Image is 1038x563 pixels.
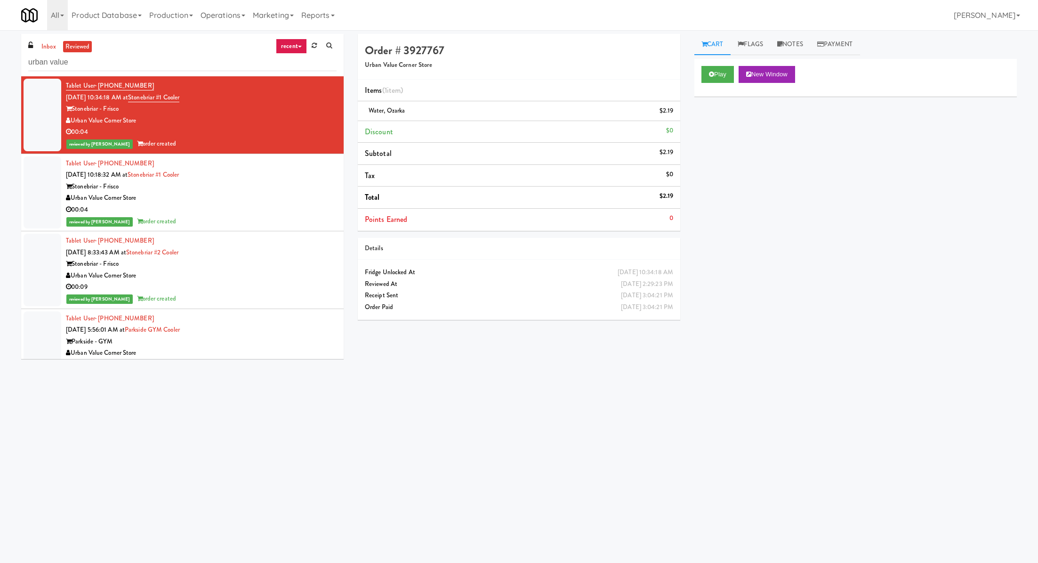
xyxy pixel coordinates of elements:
[618,267,673,278] div: [DATE] 10:34:18 AM
[63,41,92,53] a: reviewed
[66,192,337,204] div: Urban Value Corner Store
[669,212,673,224] div: 0
[365,62,673,69] h5: Urban Value Corner Store
[621,278,673,290] div: [DATE] 2:29:23 PM
[21,231,344,309] li: Tablet User· [PHONE_NUMBER][DATE] 8:33:43 AM atStonebriar #2 CoolerStonebriar - FriscoUrban Value...
[66,294,133,304] span: reviewed by [PERSON_NAME]
[365,170,375,181] span: Tax
[66,181,337,193] div: Stonebriar - Frisco
[66,347,337,359] div: Urban Value Corner Store
[694,34,731,55] a: Cart
[365,44,673,57] h4: Order # 3927767
[365,290,673,302] div: Receipt Sent
[125,325,180,334] a: Parkside GYM Cooler
[39,41,58,53] a: inbox
[126,248,178,257] a: Stonebriar #2 Cooler
[660,105,674,117] div: $2.19
[66,281,337,293] div: 00:09
[66,170,128,179] span: [DATE] 10:18:32 AM at
[666,169,673,180] div: $0
[66,204,337,216] div: 00:04
[21,154,344,232] li: Tablet User· [PHONE_NUMBER][DATE] 10:18:32 AM atStonebriar #1 CoolerStonebriar - FriscoUrban Valu...
[739,66,795,83] button: New Window
[95,314,154,323] span: · [PHONE_NUMBER]
[66,126,337,138] div: 00:04
[137,294,176,303] span: order created
[66,314,154,323] a: Tablet User· [PHONE_NUMBER]
[731,34,771,55] a: Flags
[660,147,674,158] div: $2.19
[66,248,126,257] span: [DATE] 8:33:43 AM at
[365,126,393,137] span: Discount
[276,39,307,54] a: recent
[66,270,337,282] div: Urban Value Corner Store
[137,217,176,226] span: order created
[66,115,337,127] div: Urban Value Corner Store
[95,81,154,90] span: · [PHONE_NUMBER]
[365,243,673,254] div: Details
[21,7,38,24] img: Micromart
[66,236,154,245] a: Tablet User· [PHONE_NUMBER]
[365,192,380,203] span: Total
[387,85,401,96] ng-pluralize: item
[365,214,407,225] span: Points Earned
[701,66,734,83] button: Play
[660,190,674,202] div: $2.19
[66,217,133,227] span: reviewed by [PERSON_NAME]
[365,85,403,96] span: Items
[66,258,337,270] div: Stonebriar - Frisco
[21,76,344,154] li: Tablet User· [PHONE_NUMBER][DATE] 10:34:18 AM atStonebriar #1 CoolerStonebriar - FriscoUrban Valu...
[137,139,176,148] span: order created
[66,93,128,102] span: [DATE] 10:34:18 AM at
[95,236,154,245] span: · [PHONE_NUMBER]
[365,148,392,159] span: Subtotal
[621,290,673,302] div: [DATE] 3:04:21 PM
[28,54,337,71] input: Search vision orders
[365,267,673,278] div: Fridge Unlocked At
[66,325,125,334] span: [DATE] 5:56:01 AM at
[666,125,673,137] div: $0
[128,93,179,102] a: Stonebriar #1 Cooler
[66,81,154,90] a: Tablet User· [PHONE_NUMBER]
[770,34,810,55] a: Notes
[382,85,403,96] span: (1 )
[66,159,154,168] a: Tablet User· [PHONE_NUMBER]
[21,309,344,387] li: Tablet User· [PHONE_NUMBER][DATE] 5:56:01 AM atParkside GYM CoolerParkside - GYMUrban Value Corne...
[66,336,337,348] div: Parkside - GYM
[95,159,154,168] span: · [PHONE_NUMBER]
[810,34,860,55] a: Payment
[365,278,673,290] div: Reviewed At
[369,106,405,115] span: Water, Ozarka
[66,139,133,149] span: reviewed by [PERSON_NAME]
[128,170,179,179] a: Stonebriar #1 Cooler
[365,302,673,313] div: Order Paid
[621,302,673,313] div: [DATE] 3:04:21 PM
[66,103,337,115] div: Stonebriar - Frisco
